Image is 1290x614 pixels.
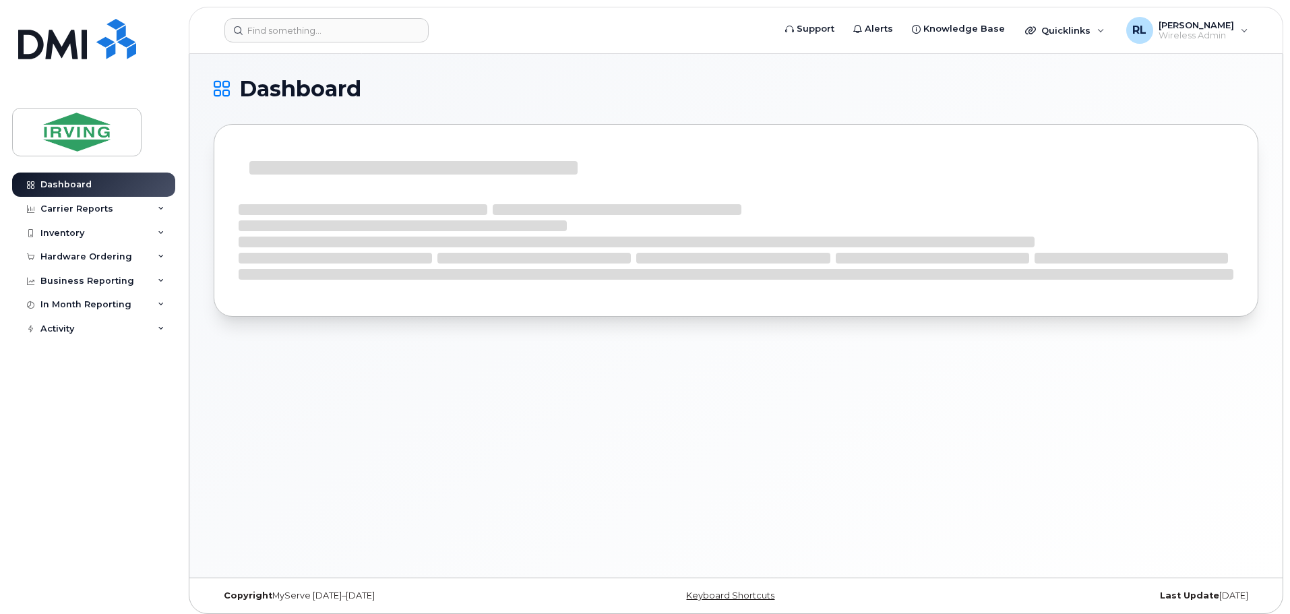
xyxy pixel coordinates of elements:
div: [DATE] [910,590,1258,601]
strong: Last Update [1160,590,1219,601]
strong: Copyright [224,590,272,601]
span: Dashboard [239,79,361,99]
a: Keyboard Shortcuts [686,590,774,601]
div: MyServe [DATE]–[DATE] [214,590,562,601]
